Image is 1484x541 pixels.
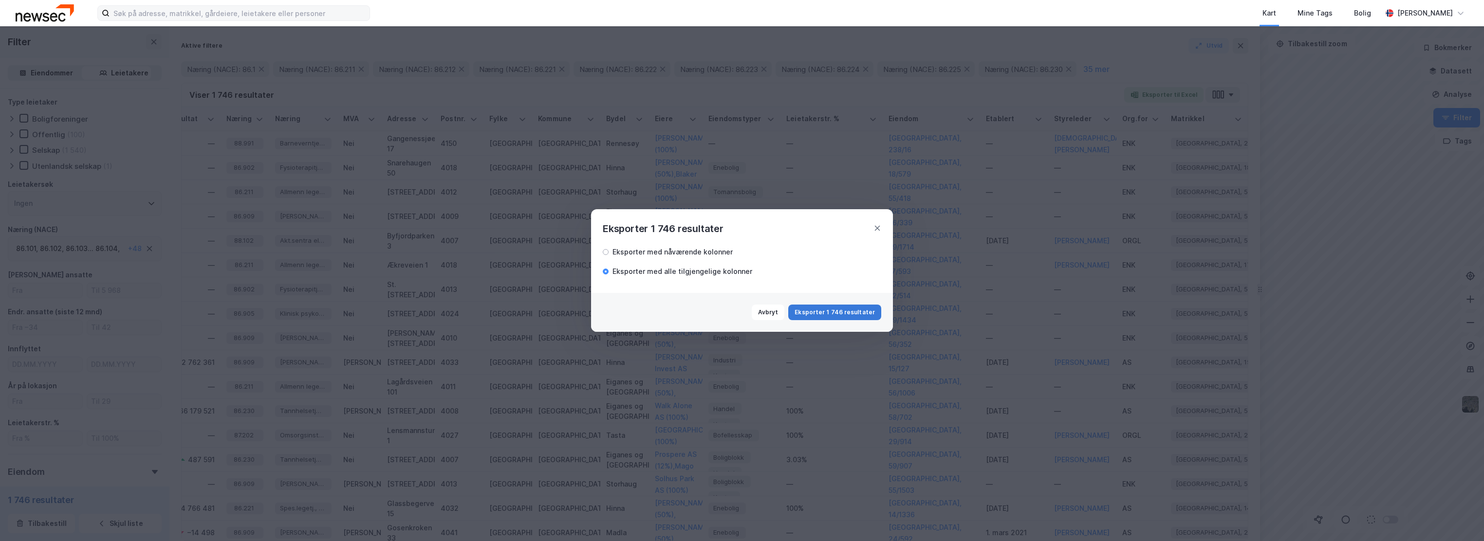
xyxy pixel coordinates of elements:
[612,266,752,277] div: Eksporter med alle tilgjengelige kolonner
[16,4,74,21] img: newsec-logo.f6e21ccffca1b3a03d2d.png
[612,246,733,258] div: Eksporter med nåværende kolonner
[603,221,723,236] div: Eksporter 1 746 resultater
[1435,494,1484,541] div: Kontrollprogram for chat
[1262,7,1276,19] div: Kart
[1354,7,1371,19] div: Bolig
[1435,494,1484,541] iframe: Chat Widget
[1298,7,1333,19] div: Mine Tags
[788,305,881,320] button: Eksporter 1 746 resultater
[752,305,785,320] button: Avbryt
[1397,7,1453,19] div: [PERSON_NAME]
[110,6,370,20] input: Søk på adresse, matrikkel, gårdeiere, leietakere eller personer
